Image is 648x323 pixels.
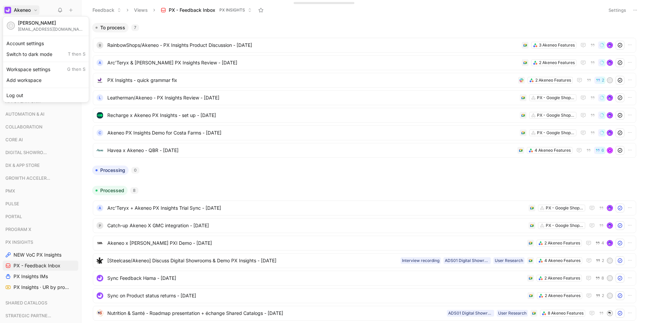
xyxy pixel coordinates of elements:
div: Account settings [4,38,87,49]
div: AkeneoAkeneo [3,16,89,102]
span: G then S [67,66,85,72]
div: Switch to dark mode [4,49,87,60]
span: T then S [68,51,85,57]
div: [EMAIL_ADDRESS][DOMAIN_NAME] [18,27,85,32]
div: [PERSON_NAME] [18,20,85,26]
div: A [7,22,14,29]
div: Log out [4,90,87,101]
div: Workspace settings [4,64,87,75]
div: Add workspace [4,75,87,86]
